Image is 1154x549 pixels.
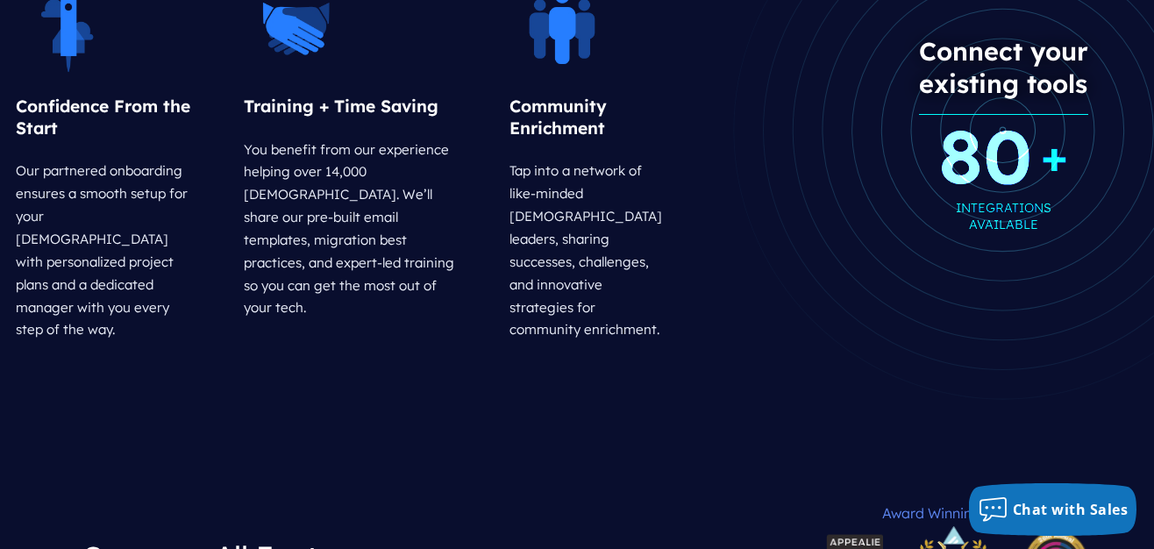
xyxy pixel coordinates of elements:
span: Chat with Sales [1013,500,1129,519]
i: + [1041,127,1068,184]
button: Chat with Sales [969,483,1137,536]
p: You benefit from our experience helping over 14,000 [DEMOGRAPHIC_DATA]. We’ll share our pre-built... [244,132,457,327]
h3: Confidence From the Start [16,82,191,153]
h3: Connect your existing tools [919,21,1088,116]
h4: integrations available [938,141,1068,239]
p: Tap into a network of like-minded [DEMOGRAPHIC_DATA] leaders, sharing successes, challenges, and ... [509,153,663,348]
h3: Community Enrichment [509,82,663,153]
h3: Training + Time Saving [244,82,457,132]
p: Our partnered onboarding ensures a smooth setup for your [DEMOGRAPHIC_DATA] with personalized pro... [16,153,191,348]
b: 80 [938,148,1068,165]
